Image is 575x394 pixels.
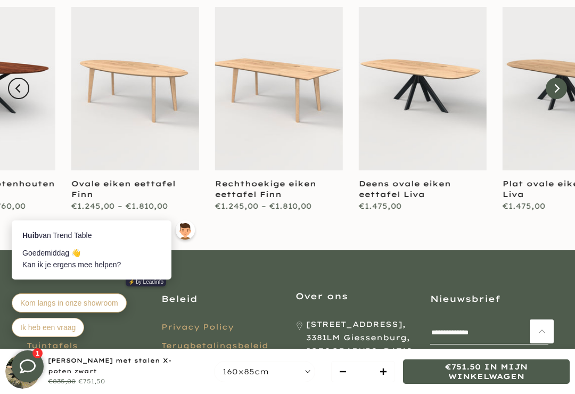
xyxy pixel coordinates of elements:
[403,359,570,384] button: €751.50 in mijn winkelwagen
[223,367,269,376] span: 160x85cm
[215,200,343,213] div: €1.245,00 – €1.810,00
[161,293,280,305] h3: Beleid
[445,362,528,381] span: €751.50 in mijn winkelwagen
[161,341,268,350] a: Terugbetalingsbeleid
[48,356,190,377] div: [PERSON_NAME] met stalen X-poten zwart
[214,361,315,382] button: 160x85cm
[526,326,547,339] span: Inschrijven
[48,377,76,385] del: €835,00
[215,179,316,199] a: Rechthoekige eiken eettafel Finn
[295,290,414,302] h3: Over ons
[78,377,105,385] ins: €751,50
[526,322,547,343] button: Inschrijven
[430,293,549,305] h3: Nieuwsbrief
[1,169,209,350] iframe: bot-iframe
[359,179,451,199] a: Deens ovale eiken eettafel Liva
[359,200,487,213] div: €1.475,00
[1,340,54,393] iframe: toggle-frame
[530,319,554,343] a: Terug naar boven
[8,78,29,99] button: Previous
[306,318,414,358] span: [STREET_ADDRESS], 3381LM Giessenburg, [GEOGRAPHIC_DATA]
[546,78,567,99] button: Next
